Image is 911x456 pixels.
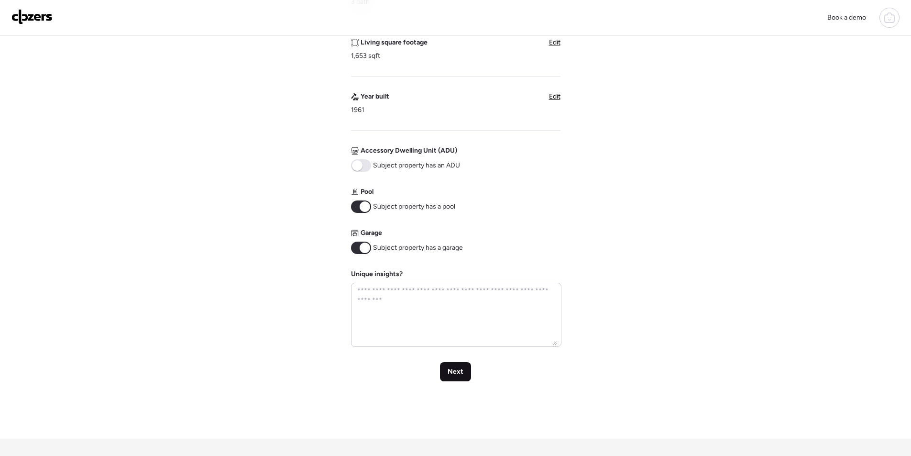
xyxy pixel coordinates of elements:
img: Logo [11,9,53,24]
span: Edit [549,38,560,46]
span: Book a demo [827,13,866,22]
span: Subject property has a garage [373,243,463,253]
span: Subject property has a pool [373,202,455,211]
span: Year built [361,92,389,101]
span: 1961 [351,105,364,115]
span: Pool [361,187,373,197]
span: Living square footage [361,38,428,47]
span: Edit [549,92,560,100]
span: Accessory Dwelling Unit (ADU) [361,146,457,156]
label: Unique insights? [351,270,403,278]
span: 1,653 sqft [351,51,380,61]
span: Subject property has an ADU [373,161,460,170]
span: Next [448,367,463,377]
span: Garage [361,228,382,238]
